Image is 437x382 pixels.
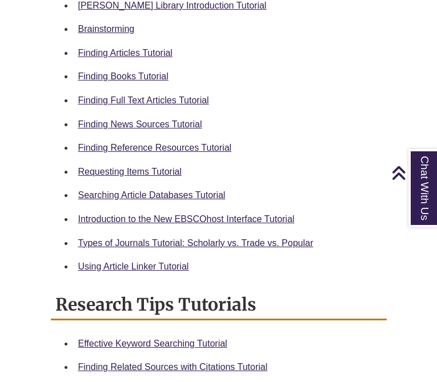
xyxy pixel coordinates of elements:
[78,143,232,152] a: Finding Reference Resources Tutorial
[391,165,434,180] a: Back to Top
[78,362,268,372] a: Finding Related Sources with Citations Tutorial
[78,95,209,105] a: Finding Full Text Articles Tutorial
[78,214,295,224] a: Introduction to the New EBSCOhost Interface Tutorial
[78,48,173,58] a: Finding Articles Tutorial
[78,167,182,176] a: Requesting Items Tutorial
[51,290,387,320] h2: Research Tips Tutorials
[78,71,169,81] a: Finding Books Tutorial
[78,119,202,129] a: Finding News Sources Tutorial
[78,262,189,271] a: Using Article Linker Tutorial
[78,238,314,248] a: Types of Journals Tutorial: Scholarly vs. Trade vs. Popular
[78,1,267,10] a: [PERSON_NAME] Library Introduction Tutorial
[78,24,135,34] a: Brainstorming
[78,339,227,348] a: Effective Keyword Searching Tutorial
[78,190,226,200] a: Searching Article Databases Tutorial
